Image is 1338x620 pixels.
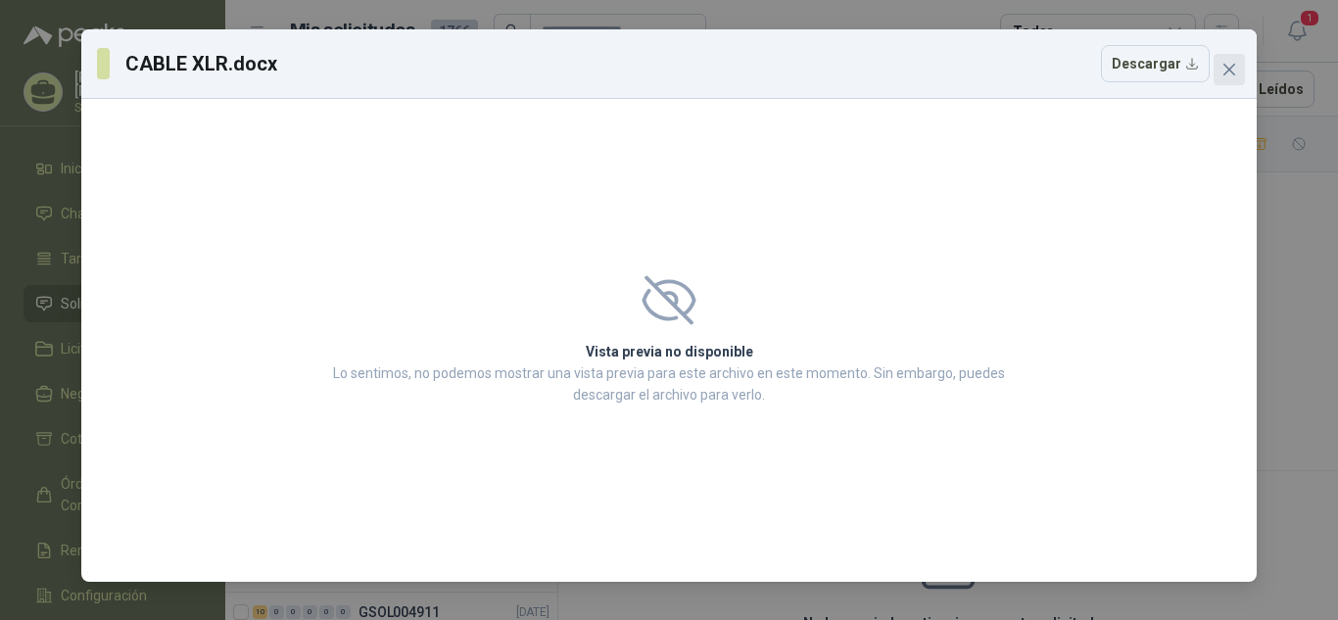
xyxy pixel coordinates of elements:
span: close [1221,62,1237,77]
button: Descargar [1101,45,1210,82]
button: Close [1214,54,1245,85]
h2: Vista previa no disponible [327,341,1011,362]
h3: CABLE XLR.docx [125,49,280,78]
p: Lo sentimos, no podemos mostrar una vista previa para este archivo en este momento. Sin embargo, ... [327,362,1011,405]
